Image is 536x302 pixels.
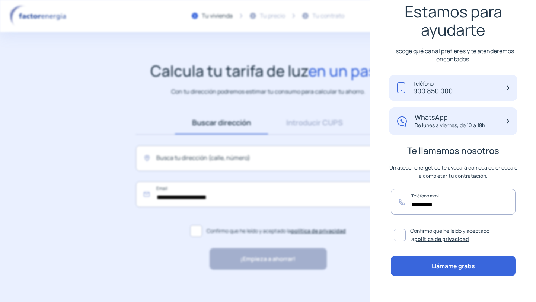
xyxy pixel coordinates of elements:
[410,227,513,244] span: Confirmo que he leído y aceptado la
[175,111,268,134] a: Buscar dirección
[171,87,365,96] p: Con tu dirección podremos estimar tu consumo para calcular tu ahorro.
[413,87,453,95] p: 900 850 000
[414,235,469,242] a: política de privacidad
[389,47,517,63] p: Escoge qué canal prefieres y te atenderemos encantados.
[7,5,71,27] img: logo factor
[308,60,386,81] span: en un paso
[260,11,285,21] div: Tu precio
[202,11,233,21] div: Tu vivienda
[391,256,516,276] button: Llámame gratis
[197,279,283,289] p: "Rapidez y buen trato al cliente"
[415,122,485,129] p: De lunes a viernes, de 10 a 18h
[415,113,485,122] p: WhatsApp
[150,62,386,80] h1: Calcula tu tarifa de luz
[268,111,361,134] a: Introducir CUPS
[389,164,517,180] p: Un asesor energético te ayudará con cualquier duda o a completar tu contratación.
[312,11,344,21] div: Tu contrato
[389,147,517,155] p: Te llamamos nosotros
[291,227,346,234] a: política de privacidad
[413,81,453,87] p: Teléfono
[207,227,346,235] span: Confirmo que he leído y aceptado la
[389,3,517,39] p: Estamos para ayudarte
[287,281,339,287] img: Trustpilot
